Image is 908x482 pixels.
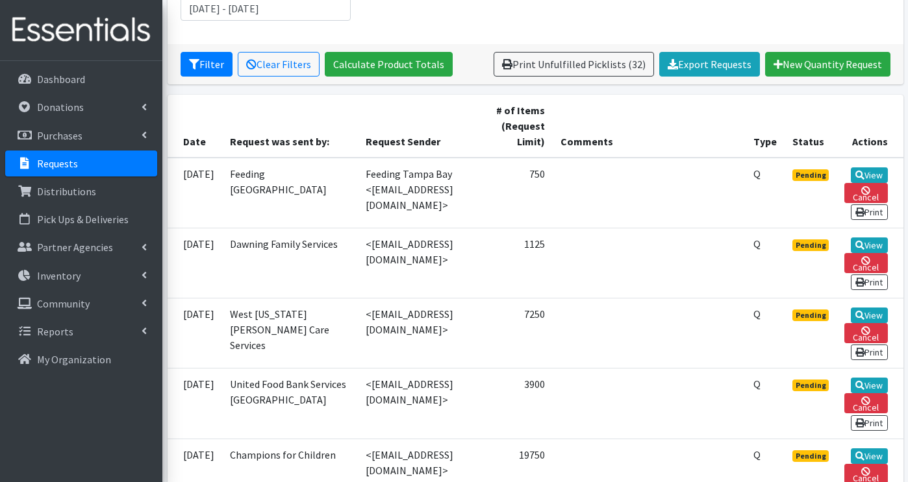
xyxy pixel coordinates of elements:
th: Comments [553,95,746,158]
td: [DATE] [168,228,222,298]
a: Pick Ups & Deliveries [5,206,157,232]
a: Print [851,415,888,431]
a: View [851,167,888,183]
th: Type [746,95,785,158]
abbr: Quantity [753,448,761,461]
p: Distributions [37,185,96,198]
td: 7250 [487,298,553,368]
a: Calculate Product Totals [325,52,453,77]
a: Print [851,274,888,290]
td: <[EMAIL_ADDRESS][DOMAIN_NAME]> [358,298,487,368]
button: Filter [181,52,233,77]
td: [DATE] [168,158,222,228]
span: Pending [792,450,829,462]
td: 750 [487,158,553,228]
span: Pending [792,380,829,391]
a: View [851,237,888,253]
a: View [851,378,888,393]
p: Pick Ups & Deliveries [37,213,129,226]
a: Reports [5,319,157,344]
td: Feeding Tampa Bay <[EMAIL_ADDRESS][DOMAIN_NAME]> [358,158,487,228]
p: Partner Agencies [37,241,113,254]
th: Request was sent by: [222,95,358,158]
a: Community [5,291,157,317]
th: Status [785,95,837,158]
a: Purchases [5,123,157,149]
span: Pending [792,239,829,251]
th: Actions [837,95,903,158]
a: Inventory [5,263,157,289]
abbr: Quantity [753,237,761,250]
a: Cancel [844,183,887,203]
a: View [851,307,888,323]
p: Donations [37,101,84,114]
th: Request Sender [358,95,487,158]
abbr: Quantity [753,378,761,391]
abbr: Quantity [753,307,761,320]
p: Reports [37,325,73,338]
a: View [851,448,888,464]
a: Cancel [844,253,887,273]
td: <[EMAIL_ADDRESS][DOMAIN_NAME]> [358,228,487,298]
span: Pending [792,309,829,321]
td: [DATE] [168,298,222,368]
a: Distributions [5,178,157,204]
p: Inventory [37,269,81,282]
p: Community [37,297,90,310]
a: Print [851,344,888,360]
span: Pending [792,169,829,181]
img: HumanEssentials [5,8,157,52]
p: Dashboard [37,73,85,86]
th: # of Items (Request Limit) [487,95,553,158]
a: My Organization [5,346,157,372]
td: West [US_STATE] [PERSON_NAME] Care Services [222,298,358,368]
td: [DATE] [168,368,222,439]
td: Dawning Family Services [222,228,358,298]
td: 3900 [487,368,553,439]
p: Purchases [37,129,82,142]
a: Donations [5,94,157,120]
a: Clear Filters [238,52,320,77]
td: United Food Bank Services [GEOGRAPHIC_DATA] [222,368,358,439]
a: Requests [5,151,157,176]
a: New Quantity Request [765,52,890,77]
a: Dashboard [5,66,157,92]
td: <[EMAIL_ADDRESS][DOMAIN_NAME]> [358,368,487,439]
td: Feeding [GEOGRAPHIC_DATA] [222,158,358,228]
a: Cancel [844,393,887,413]
td: 1125 [487,228,553,298]
abbr: Quantity [753,167,761,180]
a: Cancel [844,323,887,343]
a: Export Requests [659,52,760,77]
a: Print [851,204,888,220]
a: Partner Agencies [5,234,157,260]
p: My Organization [37,353,111,366]
a: Print Unfulfilled Picklists (32) [494,52,654,77]
th: Date [168,95,222,158]
p: Requests [37,157,78,170]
